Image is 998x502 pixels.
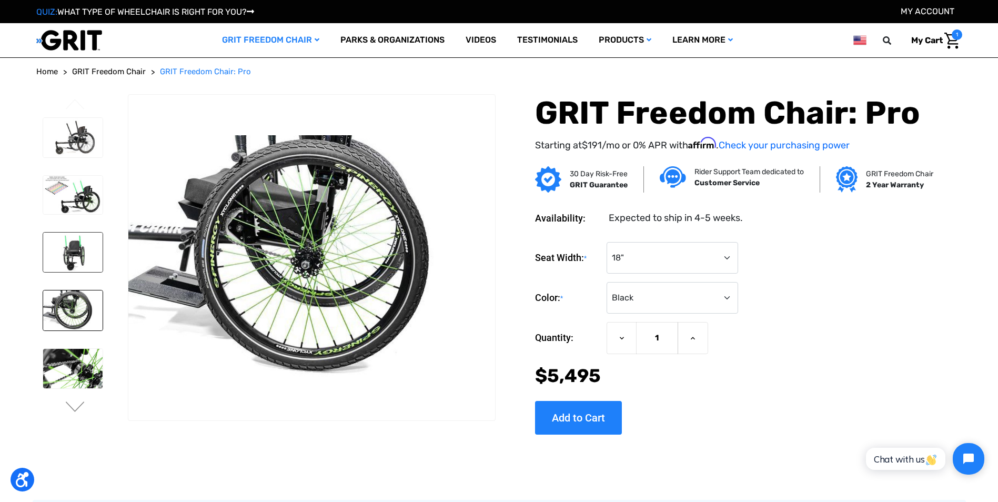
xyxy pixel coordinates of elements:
p: Rider Support Team dedicated to [694,166,804,177]
strong: Customer Service [694,178,760,187]
p: Starting at /mo or 0% APR with . [535,137,930,153]
img: GRIT All-Terrain Wheelchair and Mobility Equipment [36,29,102,51]
span: GRIT Freedom Chair: Pro [160,67,251,76]
span: $5,495 [535,365,601,387]
p: 30 Day Risk-Free [570,168,628,179]
a: GRIT Freedom Chair [72,66,146,78]
span: $191 [582,139,602,151]
a: GRIT Freedom Chair [211,23,330,57]
a: Parks & Organizations [330,23,455,57]
nav: Breadcrumb [36,66,962,78]
img: GRIT Freedom Chair Pro: front view of Pro model all terrain wheelchair with green lever wraps and... [43,233,103,273]
span: 1 [952,29,962,40]
p: GRIT Freedom Chair [866,168,933,179]
a: Check your purchasing power - Learn more about Affirm Financing (opens in modal) [719,139,850,151]
a: Home [36,66,58,78]
a: Videos [455,23,507,57]
iframe: Tidio Chat [854,434,993,484]
img: Grit freedom [836,166,858,193]
a: Account [901,6,954,16]
a: Cart with 1 items [903,29,962,52]
a: QUIZ:WHAT TYPE OF WHEELCHAIR IS RIGHT FOR YOU? [36,7,254,17]
input: Search [888,29,903,52]
img: GRIT Freedom Chair Pro: the Pro model shown including contoured Invacare Matrx seatback, Spinergy... [43,118,103,158]
img: GRIT Freedom Chair Pro: close up side view of Pro off road wheelchair model highlighting custom c... [128,135,495,379]
dd: Expected to ship in 4-5 weeks. [609,211,743,225]
a: Learn More [662,23,743,57]
h1: GRIT Freedom Chair: Pro [535,94,930,132]
button: Go to slide 2 of 3 [64,401,86,414]
img: GRIT Freedom Chair Pro: close up of one Spinergy wheel with green-colored spokes and upgraded dri... [43,349,103,389]
strong: GRIT Guarantee [570,180,628,189]
img: us.png [853,34,866,47]
label: Color: [535,282,601,314]
img: GRIT Guarantee [535,166,561,193]
span: My Cart [911,35,943,45]
img: GRIT Freedom Chair Pro: side view of Pro model with green lever wraps and spokes on Spinergy whee... [43,176,103,214]
a: Products [588,23,662,57]
button: Go to slide 3 of 3 [64,99,86,112]
input: Add to Cart [535,401,622,435]
span: Affirm [688,137,716,149]
strong: 2 Year Warranty [866,180,924,189]
a: Testimonials [507,23,588,57]
img: Cart [944,33,960,49]
span: Home [36,67,58,76]
span: QUIZ: [36,7,57,17]
dt: Availability: [535,211,601,225]
img: Customer service [660,166,686,188]
label: Seat Width: [535,242,601,274]
a: GRIT Freedom Chair: Pro [160,66,251,78]
span: GRIT Freedom Chair [72,67,146,76]
img: GRIT Freedom Chair Pro: close up side view of Pro off road wheelchair model highlighting custom c... [43,290,103,330]
label: Quantity: [535,322,601,354]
